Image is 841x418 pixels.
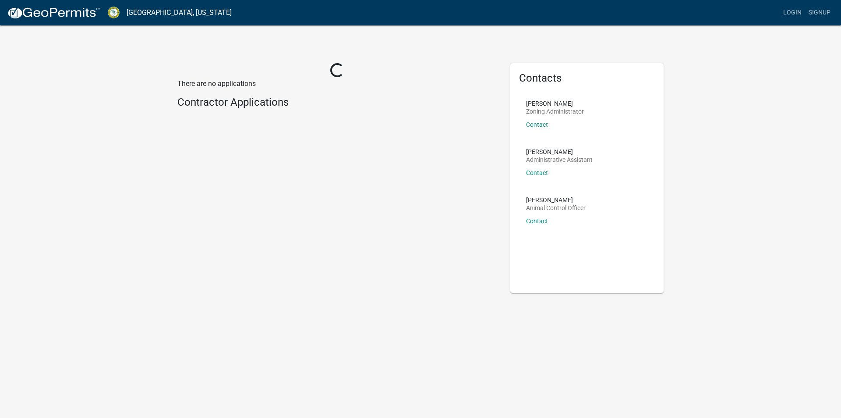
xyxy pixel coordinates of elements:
[526,121,548,128] a: Contact
[526,157,593,163] p: Administrative Assistant
[177,96,497,112] wm-workflow-list-section: Contractor Applications
[177,79,497,89] p: There are no applications
[526,205,586,211] p: Animal Control Officer
[526,149,593,155] p: [PERSON_NAME]
[177,96,497,109] h4: Contractor Applications
[519,72,655,85] h5: Contacts
[526,218,548,225] a: Contact
[780,4,805,21] a: Login
[526,100,584,107] p: [PERSON_NAME]
[127,5,232,20] a: [GEOGRAPHIC_DATA], [US_STATE]
[526,197,586,203] p: [PERSON_NAME]
[108,7,120,18] img: Crawford County, Georgia
[526,108,584,114] p: Zoning Administrator
[805,4,834,21] a: Signup
[526,169,548,176] a: Contact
